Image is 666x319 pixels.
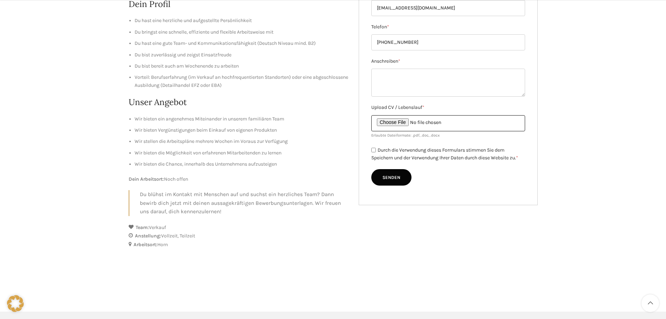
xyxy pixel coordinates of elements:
[371,133,440,138] small: Erlaubte Dateiformate: .pdf, .doc, .docx
[135,40,349,47] li: Du hast eine gute Team- und Kommunikationsfähigkeit (Deutsch Niveau mind. B2)
[135,115,349,123] li: Wir bieten ein angenehmes Miteinander in unserem familiären Team
[129,176,164,182] strong: Dein Arbeitsort:
[135,74,349,89] li: Vorteil: Berufserfahrung (im Verkauf an hochfrequentierten Standorten) oder eine abgeschlossene A...
[129,175,349,183] p: Noch offen
[136,224,149,230] strong: Team:
[135,51,349,59] li: Du bist zuverlässig und zeigst Einsatzfreude
[371,147,518,161] label: Durch die Verwendung dieses Formulars stimmen Sie dem Speichern und der Verwendung Ihrer Daten du...
[371,57,525,65] label: Anschreiben
[135,28,349,36] li: Du bringst eine schnelle, effiziente und flexible Arbeitsweise mit
[135,62,349,70] li: Du bist bereit auch am Wochenende zu arbeiten
[161,233,180,239] span: Vollzeit
[135,138,349,145] li: Wir stellen die Arbeitspläne mehrere Wochen im Voraus zur Verfügung
[371,169,411,186] input: Senden
[371,104,525,111] label: Upload CV / Lebenslauf
[135,126,349,134] li: Wir bieten Vergünstigungen beim Einkauf von eigenen Produkten
[642,294,659,312] a: Scroll to top button
[157,242,168,248] span: Horn
[129,96,349,108] h2: Unser Angebot
[134,242,157,248] strong: Arbeitsort:
[371,23,525,31] label: Telefon
[149,224,166,230] span: Verkauf
[135,149,349,157] li: Wir bieten die Möglichkeit von erfahrenen Mitarbeitenden zu lernen
[135,17,349,25] li: Du hast eine herzliche und aufgestellte Persönlichkeit
[140,190,349,216] p: Du blühst im Kontakt mit Menschen auf und suchst ein herzliches Team? Dann bewirb dich jetzt mit ...
[180,233,195,239] span: Teilzeit
[135,233,161,239] strong: Anstellung:
[135,160,349,168] li: Wir bieten die Chance, innerhalb des Unternehmens aufzusteigen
